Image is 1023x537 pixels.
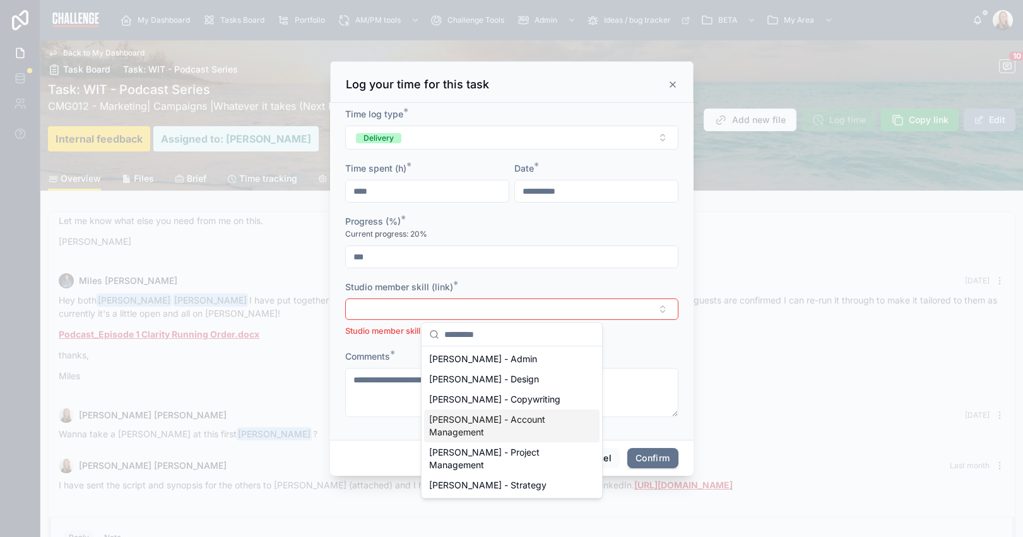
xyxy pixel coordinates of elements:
span: Date [514,163,534,174]
span: Current progress: 20% [345,229,427,239]
span: [PERSON_NAME] - Account Management [429,413,579,439]
span: [PERSON_NAME] - Strategy [429,479,547,492]
span: Studio member skill (link) [345,281,453,292]
span: Time spent (h) [345,163,406,174]
span: [PERSON_NAME] - Design [429,373,539,386]
div: Suggestions [422,346,602,498]
button: Select Button [345,126,678,150]
span: Time log type [345,109,403,119]
span: [PERSON_NAME] - Admin [429,353,537,365]
div: Delivery [364,133,394,143]
p: Studio member skill (link) is required [345,325,678,338]
span: [PERSON_NAME] - Copywriting [429,393,560,406]
span: Comments [345,351,390,362]
span: Progress (%) [345,216,401,227]
span: [PERSON_NAME] - Project Management [429,446,579,471]
button: Select Button [345,298,678,320]
h3: Log your time for this task [346,77,489,92]
button: Confirm [627,448,678,468]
